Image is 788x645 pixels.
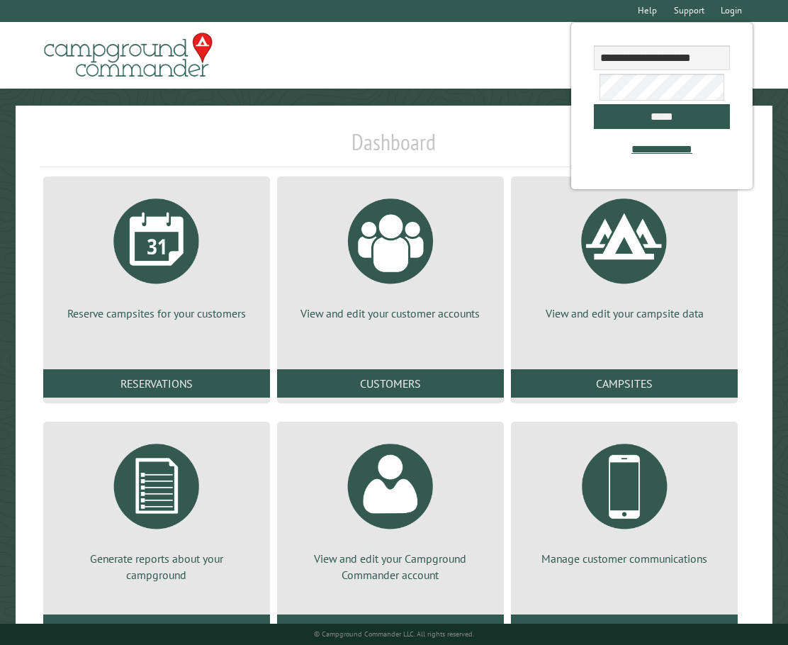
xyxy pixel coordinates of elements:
[60,551,253,583] p: Generate reports about your campground
[60,188,253,321] a: Reserve campsites for your customers
[277,369,504,398] a: Customers
[60,433,253,583] a: Generate reports about your campground
[43,369,270,398] a: Reservations
[294,188,487,321] a: View and edit your customer accounts
[294,551,487,583] p: View and edit your Campground Commander account
[528,188,721,321] a: View and edit your campsite data
[528,433,721,566] a: Manage customer communications
[528,305,721,321] p: View and edit your campsite data
[528,551,721,566] p: Manage customer communications
[511,615,738,643] a: Communications
[314,629,474,639] small: © Campground Commander LLC. All rights reserved.
[43,615,270,643] a: Reports
[40,28,217,83] img: Campground Commander
[277,615,504,643] a: Account
[294,433,487,583] a: View and edit your Campground Commander account
[294,305,487,321] p: View and edit your customer accounts
[511,369,738,398] a: Campsites
[40,128,749,167] h1: Dashboard
[60,305,253,321] p: Reserve campsites for your customers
